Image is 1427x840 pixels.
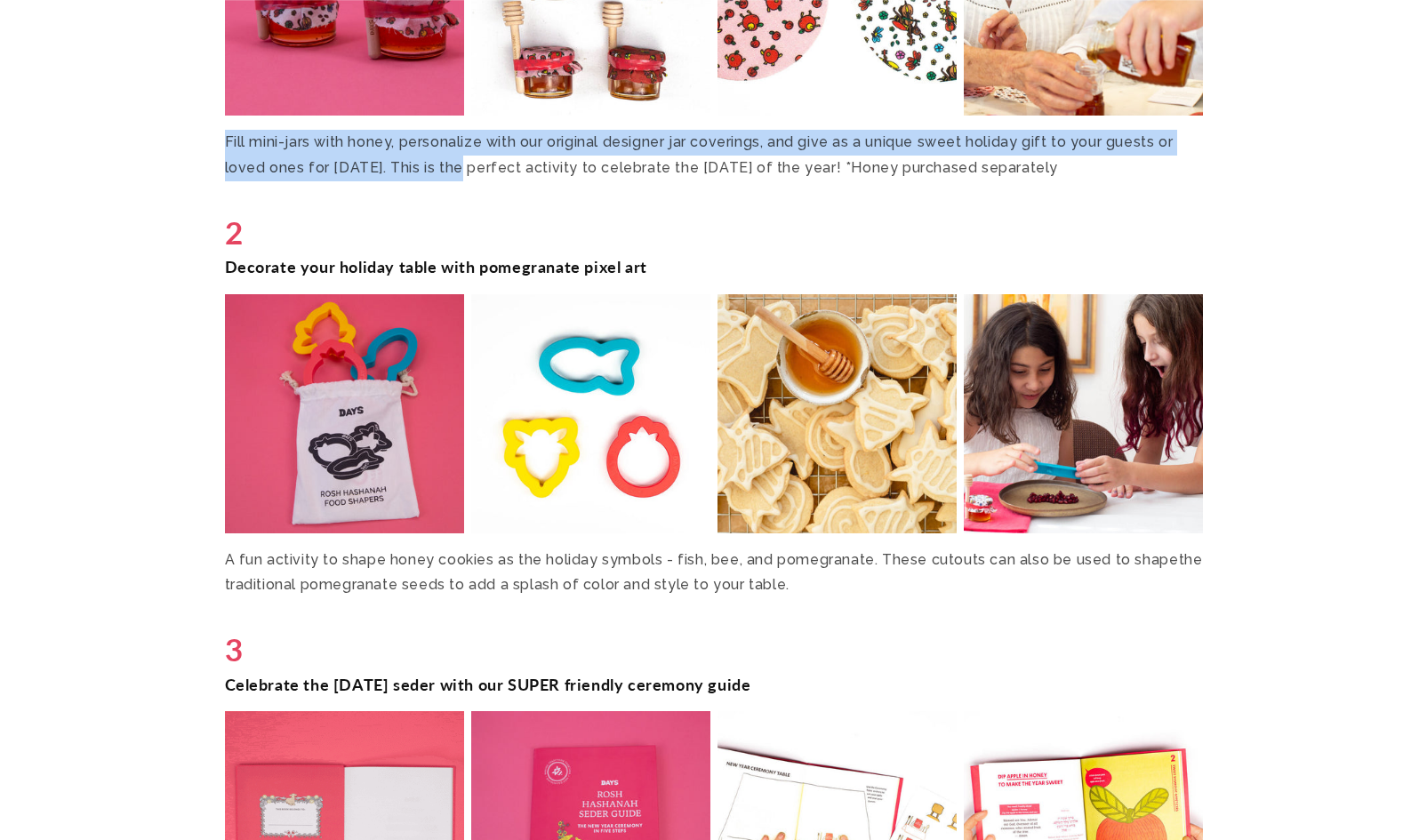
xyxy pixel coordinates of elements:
p: A fun activity to shape honey cookies as the holiday symbols - fish, bee, and pomegranate. These ... [225,548,1203,599]
img: Rosh Hashanah Symbols Food Shapers (7855708799214) [964,294,1203,533]
h3: Decorate your holiday table with pomegranate pixel art [225,257,1203,277]
h3: Celebrate the [DATE] seder with our SUPER friendly ceremony guide [225,675,1203,695]
h3: 3 [225,629,1203,670]
img: Rosh Hashanah Symbols Food Shapers (7855708799214) [225,294,464,533]
img: Rosh Hashanah Symbols Food Shapers [718,294,957,533]
p: Fill mini-jars with honey, personalize with our original designer jar coverings, and give as a un... [225,130,1203,181]
h3: 2 [225,212,1203,253]
img: Rosh Hashanah Symbols Food Shapers (7855708799214) [471,294,710,533]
